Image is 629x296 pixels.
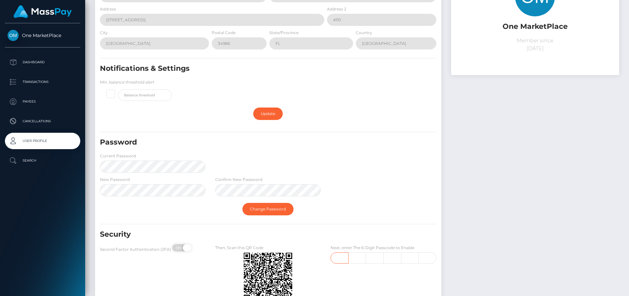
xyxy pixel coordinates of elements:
[100,137,382,148] h5: Password
[253,108,283,120] a: Update
[456,22,614,32] h5: One MarketPlace
[8,57,78,67] p: Dashboard
[242,203,294,215] a: Change Password
[212,30,236,36] label: Postal Code
[100,30,108,36] label: City
[215,245,263,251] label: Then, Scan this QR Code
[5,93,80,110] a: Payees
[356,30,372,36] label: Country
[5,74,80,90] a: Transactions
[331,245,414,251] label: Next, enter The 6-Digit Passcode to Enable
[269,30,298,36] label: State/Province
[8,116,78,126] p: Cancellations
[100,153,136,159] label: Current Password
[327,6,346,12] label: Address 2
[5,113,80,129] a: Cancellations
[456,37,614,52] p: Member since [DATE]
[13,5,72,18] img: MassPay Logo
[172,244,188,251] span: ON
[100,6,116,12] label: Address
[100,261,199,266] label: First, Download Google Authenticator ,
[100,64,382,74] h5: Notifications & Settings
[100,79,154,85] label: Min. balance threshold alert
[215,177,262,183] label: Confirm New Password
[8,136,78,146] p: User Profile
[5,152,80,169] a: Search
[100,177,130,183] label: New Password
[5,133,80,149] a: User Profile
[8,77,78,87] p: Transactions
[100,247,171,252] label: Second Factor Authentication (2FA)
[8,30,19,41] img: One MarketPlace
[5,54,80,70] a: Dashboard
[5,32,80,38] span: One MarketPlace
[175,261,182,266] a: iOS
[183,261,199,266] a: Android
[8,97,78,107] p: Payees
[100,229,382,240] h5: Security
[8,156,78,166] p: Search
